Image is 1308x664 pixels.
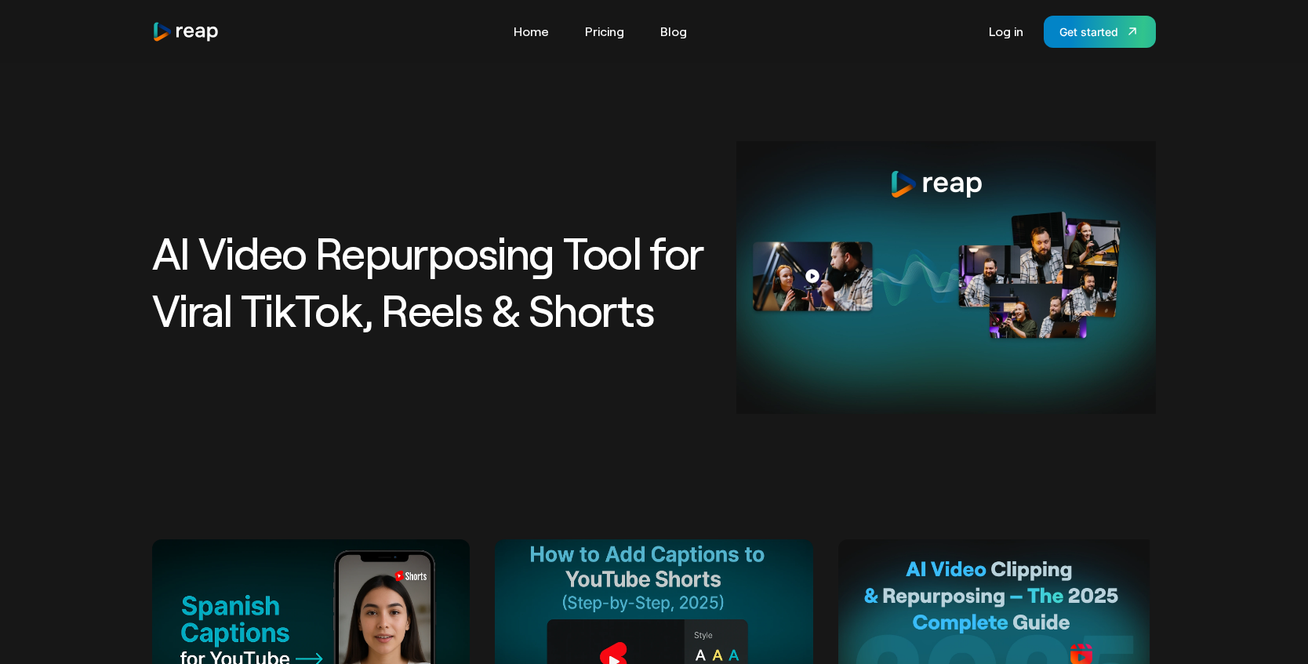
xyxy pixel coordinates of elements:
a: home [152,21,220,42]
a: Log in [981,19,1031,44]
a: Get started [1044,16,1156,48]
img: reap logo [152,21,220,42]
img: AI Video Repurposing Tool for Viral TikTok, Reels & Shorts [736,141,1156,414]
div: Get started [1059,24,1118,40]
a: Home [506,19,557,44]
a: Blog [652,19,695,44]
a: Pricing [577,19,632,44]
h1: AI Video Repurposing Tool for Viral TikTok, Reels & Shorts [152,224,718,339]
